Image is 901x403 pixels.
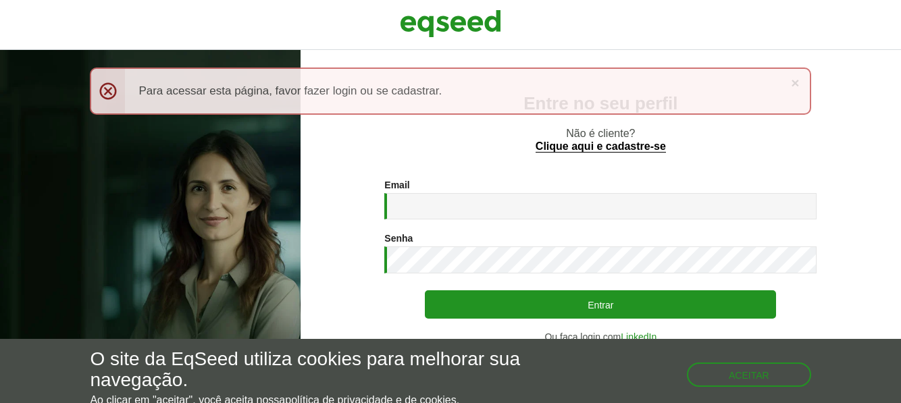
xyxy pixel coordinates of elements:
[536,141,666,153] a: Clique aqui e cadastre-se
[90,349,522,391] h5: O site da EqSeed utiliza cookies para melhorar sua navegação.
[400,7,501,41] img: EqSeed Logo
[687,362,811,387] button: Aceitar
[328,127,874,153] p: Não é cliente?
[621,332,657,342] a: LinkedIn
[791,76,799,90] a: ×
[384,234,413,243] label: Senha
[425,290,776,319] button: Entrar
[384,332,817,342] div: Ou faça login com
[90,68,810,115] div: Para acessar esta página, favor fazer login ou se cadastrar.
[384,180,409,190] label: Email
